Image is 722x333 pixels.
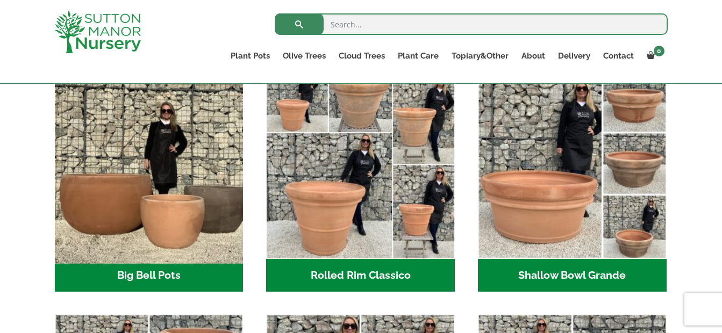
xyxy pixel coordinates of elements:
[552,48,597,63] a: Delivery
[55,259,244,292] h2: Big Bell Pots
[478,259,667,292] h2: Shallow Bowl Grande
[478,70,667,259] img: Shallow Bowl Grande
[50,66,248,263] img: Big Bell Pots
[266,70,455,292] a: Visit product category Rolled Rim Classico
[224,48,276,63] a: Plant Pots
[515,48,552,63] a: About
[55,11,141,53] img: logo
[640,48,668,63] a: 0
[266,259,455,292] h2: Rolled Rim Classico
[597,48,640,63] a: Contact
[275,13,668,35] input: Search...
[266,70,455,259] img: Rolled Rim Classico
[55,70,244,292] a: Visit product category Big Bell Pots
[391,48,445,63] a: Plant Care
[478,70,667,292] a: Visit product category Shallow Bowl Grande
[654,46,664,56] span: 0
[445,48,515,63] a: Topiary&Other
[332,48,391,63] a: Cloud Trees
[276,48,332,63] a: Olive Trees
